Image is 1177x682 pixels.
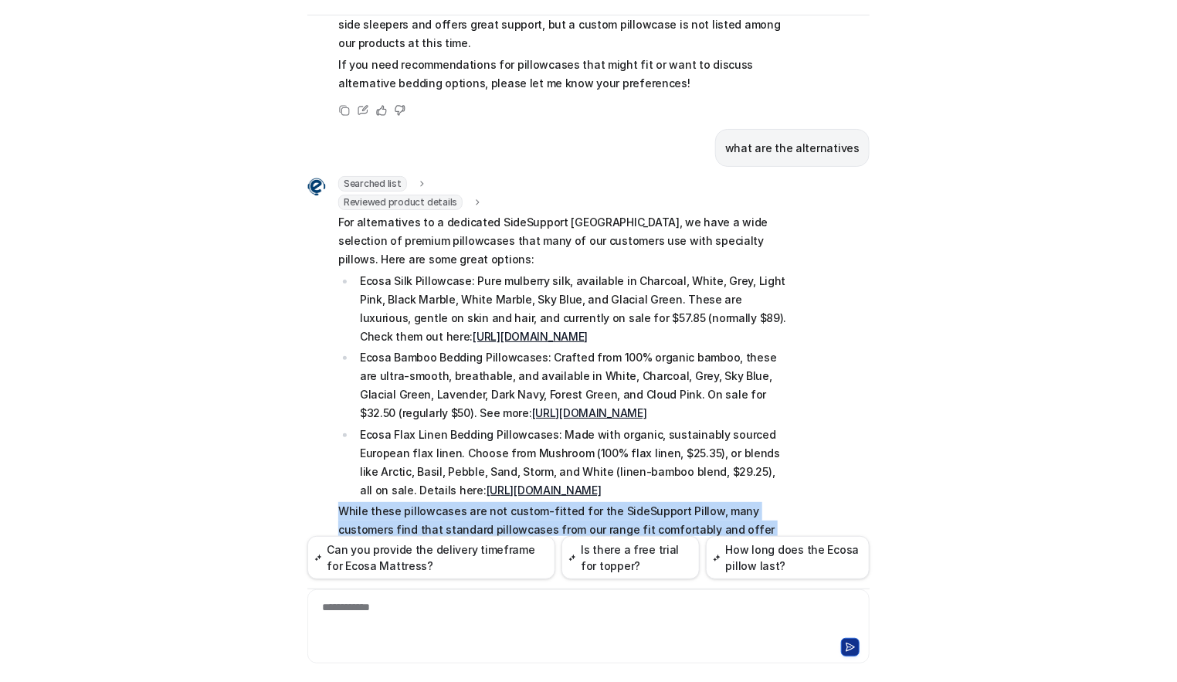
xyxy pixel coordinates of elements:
[338,213,790,269] p: For alternatives to a dedicated SideSupport [GEOGRAPHIC_DATA], we have a wide selection of premiu...
[338,56,790,93] p: If you need recommendations for pillowcases that might fit or want to discuss alternative bedding...
[338,502,790,595] p: While these pillowcases are not custom-fitted for the SideSupport Pillow, many customers find tha...
[532,406,647,419] a: [URL][DOMAIN_NAME]
[725,139,860,158] p: what are the alternatives
[487,484,602,497] a: [URL][DOMAIN_NAME]
[473,330,588,343] a: [URL][DOMAIN_NAME]
[338,176,407,192] span: Searched list
[706,536,870,579] button: How long does the Ecosa pillow last?
[307,178,326,196] img: Widget
[360,348,790,422] p: Ecosa Bamboo Bedding Pillowcases: Crafted from 100% organic bamboo, these are ultra-smooth, breat...
[561,536,700,579] button: Is there a free trial for topper?
[307,536,555,579] button: Can you provide the delivery timeframe for Ecosa Mattress?
[360,426,790,500] p: Ecosa Flax Linen Bedding Pillowcases: Made with organic, sustainably sourced European flax linen....
[338,195,463,210] span: Reviewed product details
[360,272,790,346] p: Ecosa Silk Pillowcase: Pure mulberry silk, available in Charcoal, White, Grey, Light Pink, Black ...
